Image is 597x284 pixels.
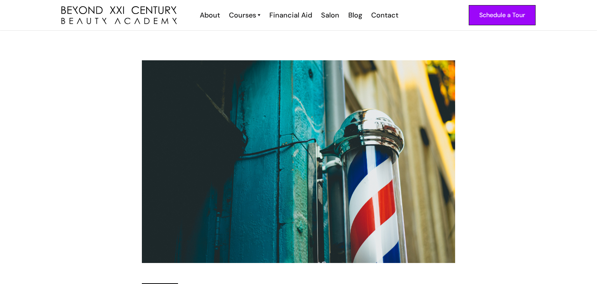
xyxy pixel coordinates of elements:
[195,10,224,20] a: About
[200,10,220,20] div: About
[479,10,525,20] div: Schedule a Tour
[348,10,362,20] div: Blog
[469,5,536,25] a: Schedule a Tour
[366,10,402,20] a: Contact
[61,6,177,25] a: home
[343,10,366,20] a: Blog
[229,10,256,20] div: Courses
[269,10,312,20] div: Financial Aid
[61,6,177,25] img: beyond 21st century beauty academy logo
[321,10,339,20] div: Salon
[264,10,316,20] a: Financial Aid
[229,10,260,20] a: Courses
[371,10,398,20] div: Contact
[316,10,343,20] a: Salon
[142,60,455,263] img: barber pole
